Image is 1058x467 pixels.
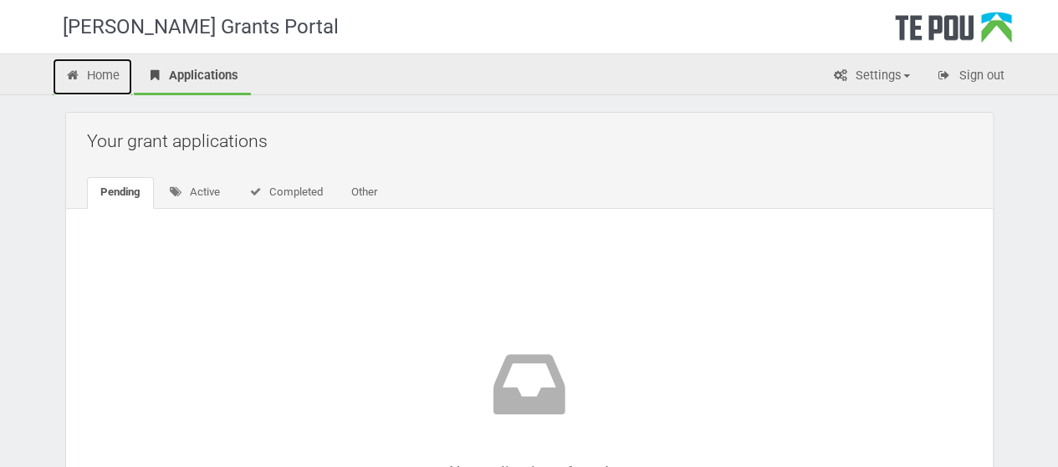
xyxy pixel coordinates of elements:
[53,58,133,95] a: Home
[924,58,1017,95] a: Sign out
[134,58,251,95] a: Applications
[87,121,980,160] h2: Your grant applications
[820,58,923,95] a: Settings
[87,177,154,209] a: Pending
[234,177,335,209] a: Completed
[895,12,1012,53] div: Te Pou Logo
[156,177,233,209] a: Active
[337,177,390,209] a: Other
